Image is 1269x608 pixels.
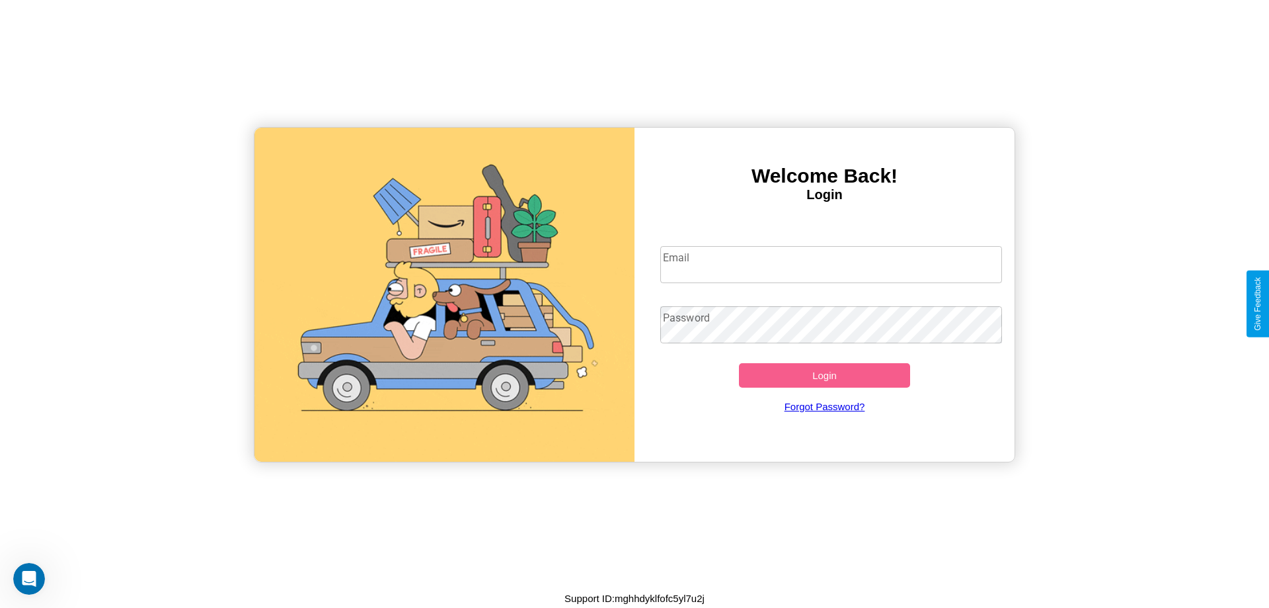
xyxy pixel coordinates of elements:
[1253,277,1262,331] div: Give Feedback
[564,589,705,607] p: Support ID: mghhdyklfofc5yl7u2j
[254,128,634,462] img: gif
[634,165,1015,187] h3: Welcome Back!
[13,563,45,595] iframe: Intercom live chat
[654,388,996,425] a: Forgot Password?
[634,187,1015,202] h4: Login
[739,363,910,388] button: Login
